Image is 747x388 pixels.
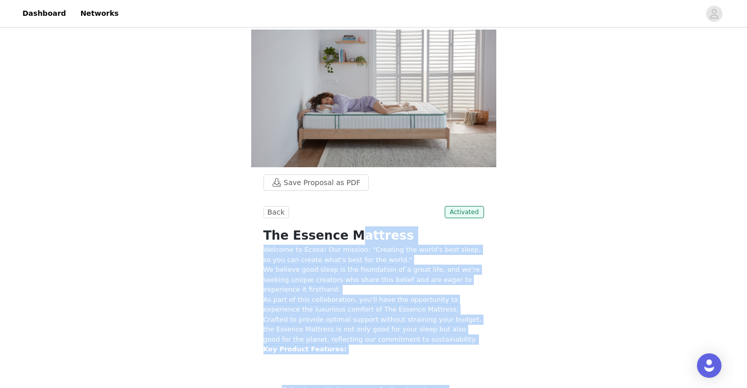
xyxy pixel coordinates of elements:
a: Dashboard [16,2,72,25]
h1: The Essence Mattress [263,226,484,245]
button: Back [263,206,289,218]
a: Networks [74,2,125,25]
p: Welcome to Ecosa! Our mission: "Creating the world's best sleep, so you can create what's best fo... [263,245,484,265]
p: We believe good sleep is the foundation of a great life, and we're seeking unique creators who sh... [263,265,484,295]
button: Save Proposal as PDF [263,174,369,191]
div: Open Intercom Messenger [697,353,721,378]
span: Activated [445,206,484,218]
div: avatar [709,6,719,22]
p: As part of this collaboration, you'll have the opportunity to experience the luxurious comfort of... [263,295,484,345]
img: campaign image [251,30,496,167]
strong: Key Product Features: [263,345,347,353]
